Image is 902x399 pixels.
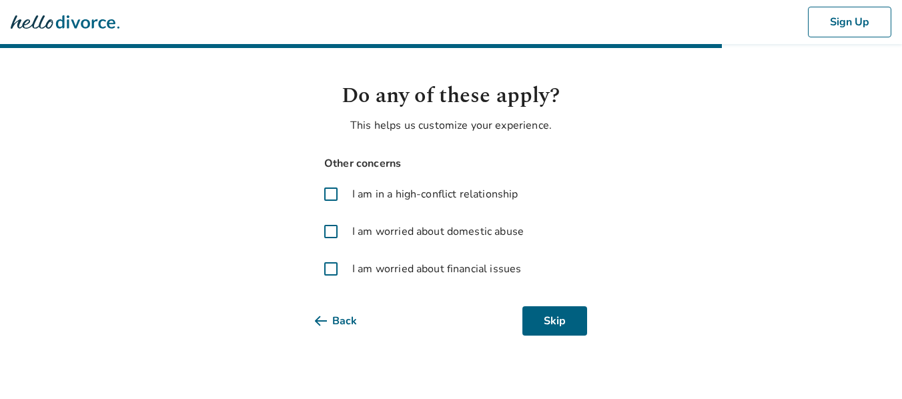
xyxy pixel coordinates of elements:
[315,117,587,133] p: This helps us customize your experience.
[352,186,518,202] span: I am in a high-conflict relationship
[835,335,902,399] iframe: Chat Widget
[315,80,587,112] h1: Do any of these apply?
[522,306,587,336] button: Skip
[315,155,587,173] span: Other concerns
[352,224,524,240] span: I am worried about domestic abuse
[352,261,521,277] span: I am worried about financial issues
[808,7,891,37] button: Sign Up
[315,306,378,336] button: Back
